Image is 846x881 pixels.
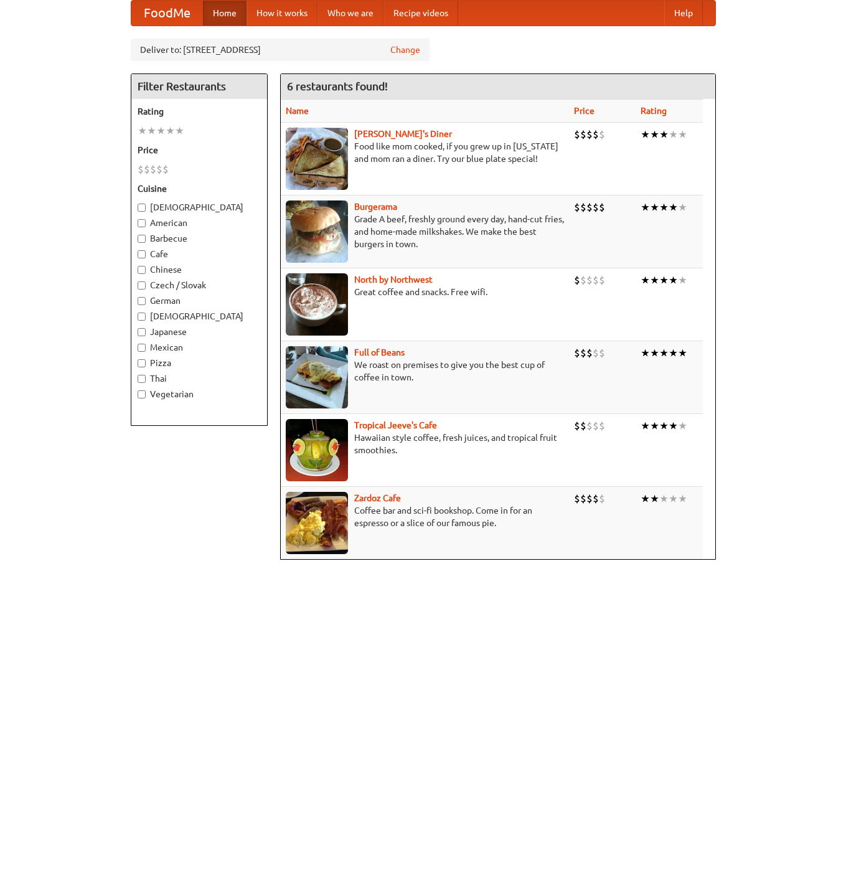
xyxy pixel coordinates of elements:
[138,248,261,260] label: Cafe
[138,357,261,369] label: Pizza
[659,419,669,433] li: ★
[669,492,678,506] li: ★
[641,492,650,506] li: ★
[286,359,564,384] p: We roast on premises to give you the best cup of coffee in town.
[150,163,156,176] li: $
[156,124,166,138] li: ★
[144,163,150,176] li: $
[138,263,261,276] label: Chinese
[574,106,595,116] a: Price
[286,273,348,336] img: north.jpg
[286,286,564,298] p: Great coffee and snacks. Free wifi.
[669,419,678,433] li: ★
[664,1,703,26] a: Help
[138,182,261,195] h5: Cuisine
[574,128,580,141] li: $
[641,200,650,214] li: ★
[247,1,317,26] a: How it works
[138,266,146,274] input: Chinese
[580,346,586,360] li: $
[678,346,687,360] li: ★
[162,163,169,176] li: $
[138,105,261,118] h5: Rating
[678,492,687,506] li: ★
[641,419,650,433] li: ★
[286,504,564,529] p: Coffee bar and sci-fi bookshop. Come in for an espresso or a slice of our famous pie.
[593,419,599,433] li: $
[599,273,605,287] li: $
[138,372,261,385] label: Thai
[580,128,586,141] li: $
[354,420,437,430] a: Tropical Jeeve's Cafe
[138,232,261,245] label: Barbecue
[286,431,564,456] p: Hawaiian style coffee, fresh juices, and tropical fruit smoothies.
[599,200,605,214] li: $
[138,294,261,307] label: German
[166,124,175,138] li: ★
[650,200,659,214] li: ★
[138,375,146,383] input: Thai
[138,163,144,176] li: $
[593,128,599,141] li: $
[586,346,593,360] li: $
[175,124,184,138] li: ★
[138,297,146,305] input: German
[138,124,147,138] li: ★
[586,492,593,506] li: $
[138,281,146,290] input: Czech / Slovak
[650,492,659,506] li: ★
[599,128,605,141] li: $
[286,346,348,408] img: beans.jpg
[593,200,599,214] li: $
[574,492,580,506] li: $
[650,419,659,433] li: ★
[659,346,669,360] li: ★
[580,419,586,433] li: $
[286,492,348,554] img: zardoz.jpg
[586,419,593,433] li: $
[138,328,146,336] input: Japanese
[131,1,203,26] a: FoodMe
[354,493,401,503] b: Zardoz Cafe
[390,44,420,56] a: Change
[650,346,659,360] li: ★
[138,388,261,400] label: Vegetarian
[286,106,309,116] a: Name
[138,359,146,367] input: Pizza
[641,106,667,116] a: Rating
[580,492,586,506] li: $
[580,273,586,287] li: $
[678,128,687,141] li: ★
[138,390,146,398] input: Vegetarian
[659,128,669,141] li: ★
[599,346,605,360] li: $
[641,346,650,360] li: ★
[659,492,669,506] li: ★
[669,346,678,360] li: ★
[354,202,397,212] a: Burgerama
[383,1,458,26] a: Recipe videos
[156,163,162,176] li: $
[138,235,146,243] input: Barbecue
[586,200,593,214] li: $
[354,347,405,357] a: Full of Beans
[203,1,247,26] a: Home
[659,273,669,287] li: ★
[574,273,580,287] li: $
[138,217,261,229] label: American
[574,200,580,214] li: $
[287,80,388,92] ng-pluralize: 6 restaurants found!
[138,279,261,291] label: Czech / Slovak
[593,346,599,360] li: $
[286,200,348,263] img: burgerama.jpg
[138,344,146,352] input: Mexican
[641,273,650,287] li: ★
[138,250,146,258] input: Cafe
[599,419,605,433] li: $
[138,310,261,323] label: [DEMOGRAPHIC_DATA]
[138,341,261,354] label: Mexican
[586,128,593,141] li: $
[131,39,430,61] div: Deliver to: [STREET_ADDRESS]
[669,273,678,287] li: ★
